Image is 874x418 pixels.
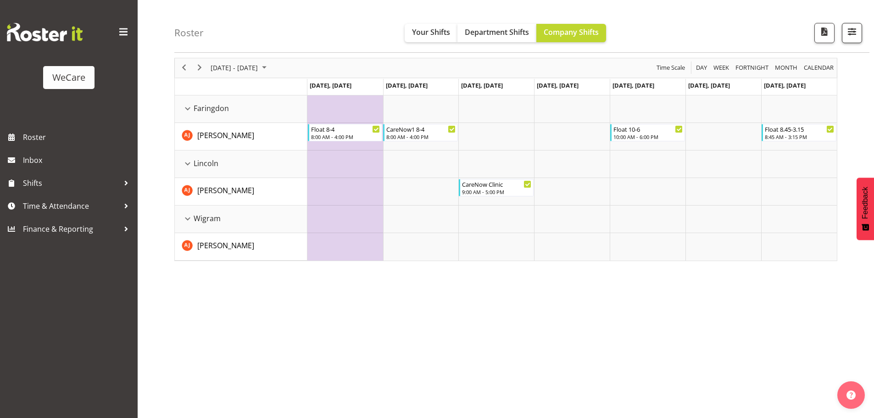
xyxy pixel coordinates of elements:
[7,23,83,41] img: Rosterit website logo
[23,130,133,144] span: Roster
[23,222,119,236] span: Finance & Reporting
[735,62,769,73] span: Fortnight
[537,81,579,89] span: [DATE], [DATE]
[814,23,835,43] button: Download a PDF of the roster according to the set date range.
[307,95,837,261] table: Timeline Week of September 26, 2025
[774,62,798,73] span: Month
[610,124,685,141] div: Amy Johannsen"s event - Float 10-6 Begin From Friday, September 26, 2025 at 10:00:00 AM GMT+12:00...
[197,240,254,251] span: [PERSON_NAME]
[311,133,380,140] div: 8:00 AM - 4:00 PM
[175,95,307,123] td: Faringdon resource
[194,213,221,224] span: Wigram
[765,124,834,134] div: Float 8.45-3.15
[465,27,529,37] span: Department Shifts
[613,133,683,140] div: 10:00 AM - 6:00 PM
[412,27,450,37] span: Your Shifts
[174,28,204,38] h4: Roster
[194,103,229,114] span: Faringdon
[764,81,806,89] span: [DATE], [DATE]
[459,179,534,196] div: Amy Johannsen"s event - CareNow Clinic Begin From Wednesday, September 24, 2025 at 9:00:00 AM GMT...
[613,124,683,134] div: Float 10-6
[713,62,730,73] span: Week
[197,185,254,196] a: [PERSON_NAME]
[457,24,536,42] button: Department Shifts
[544,27,599,37] span: Company Shifts
[175,123,307,150] td: Amy Johannsen resource
[405,24,457,42] button: Your Shifts
[197,130,254,140] span: [PERSON_NAME]
[712,62,731,73] button: Timeline Week
[655,62,687,73] button: Time Scale
[762,124,836,141] div: Amy Johannsen"s event - Float 8.45-3.15 Begin From Sunday, September 28, 2025 at 8:45:00 AM GMT+1...
[194,62,206,73] button: Next
[178,62,190,73] button: Previous
[536,24,606,42] button: Company Shifts
[765,133,834,140] div: 8:45 AM - 3:15 PM
[695,62,708,73] span: Day
[462,179,531,189] div: CareNow Clinic
[192,58,207,78] div: next period
[175,150,307,178] td: Lincoln resource
[386,133,456,140] div: 8:00 AM - 4:00 PM
[842,23,862,43] button: Filter Shifts
[175,206,307,233] td: Wigram resource
[846,390,856,400] img: help-xxl-2.png
[734,62,770,73] button: Fortnight
[383,124,458,141] div: Amy Johannsen"s event - CareNow1 8-4 Begin From Tuesday, September 23, 2025 at 8:00:00 AM GMT+12:...
[207,58,272,78] div: September 22 - 28, 2025
[310,81,351,89] span: [DATE], [DATE]
[197,185,254,195] span: [PERSON_NAME]
[386,81,428,89] span: [DATE], [DATE]
[23,153,133,167] span: Inbox
[52,71,85,84] div: WeCare
[386,124,456,134] div: CareNow1 8-4
[462,188,531,195] div: 9:00 AM - 5:00 PM
[688,81,730,89] span: [DATE], [DATE]
[209,62,271,73] button: September 2025
[176,58,192,78] div: previous period
[210,62,259,73] span: [DATE] - [DATE]
[695,62,709,73] button: Timeline Day
[308,124,383,141] div: Amy Johannsen"s event - Float 8-4 Begin From Monday, September 22, 2025 at 8:00:00 AM GMT+12:00 E...
[802,62,835,73] button: Month
[774,62,799,73] button: Timeline Month
[311,124,380,134] div: Float 8-4
[461,81,503,89] span: [DATE], [DATE]
[656,62,686,73] span: Time Scale
[803,62,835,73] span: calendar
[857,178,874,240] button: Feedback - Show survey
[197,240,254,251] a: [PERSON_NAME]
[23,176,119,190] span: Shifts
[612,81,654,89] span: [DATE], [DATE]
[194,158,218,169] span: Lincoln
[174,58,837,261] div: Timeline Week of September 26, 2025
[861,187,869,219] span: Feedback
[175,178,307,206] td: Amy Johannsen resource
[23,199,119,213] span: Time & Attendance
[175,233,307,261] td: Amy Johannsen resource
[197,130,254,141] a: [PERSON_NAME]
